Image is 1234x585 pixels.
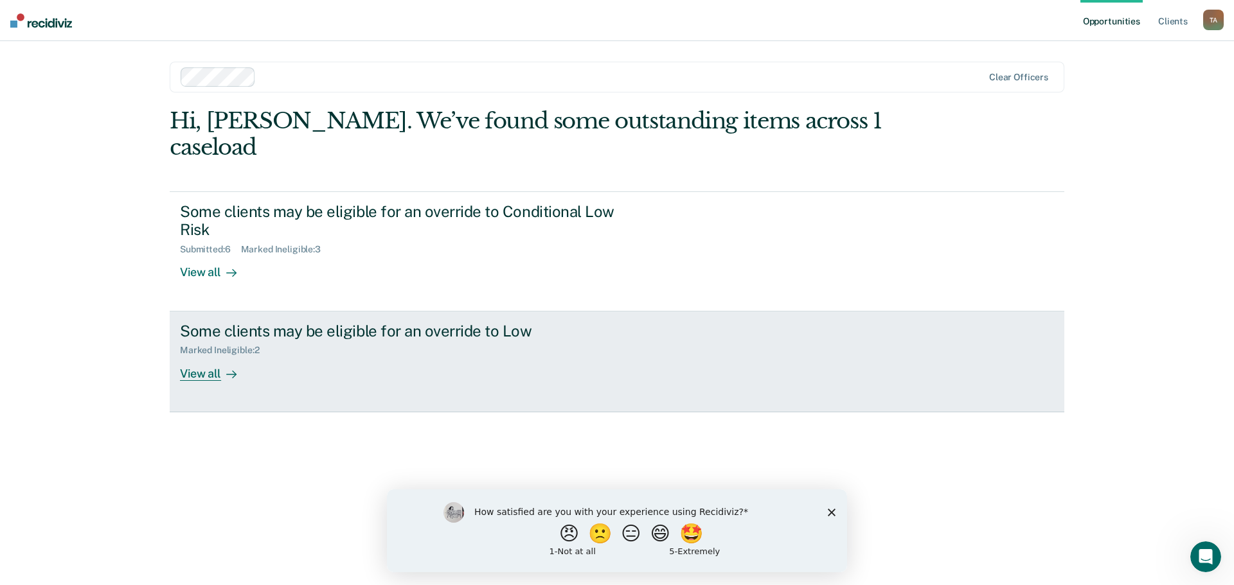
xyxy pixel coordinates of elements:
img: Recidiviz [10,13,72,28]
div: T A [1203,10,1224,30]
div: View all [180,356,252,381]
div: Some clients may be eligible for an override to Low [180,322,631,340]
div: Hi, [PERSON_NAME]. We’ve found some outstanding items across 1 caseload [170,108,886,161]
iframe: Intercom live chat [1190,541,1221,572]
button: TA [1203,10,1224,30]
div: Some clients may be eligible for an override to Conditional Low Risk [180,202,631,240]
a: Some clients may be eligible for an override to Conditional Low RiskSubmitted:6Marked Ineligible:... [170,191,1064,311]
a: Some clients may be eligible for an override to LowMarked Ineligible:2View all [170,311,1064,412]
div: Marked Ineligible : 2 [180,345,269,356]
div: Marked Ineligible : 3 [241,244,331,255]
div: Clear officers [989,72,1048,83]
iframe: Survey by Kim from Recidiviz [387,489,847,572]
div: Submitted : 6 [180,244,241,255]
div: View all [180,255,252,280]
